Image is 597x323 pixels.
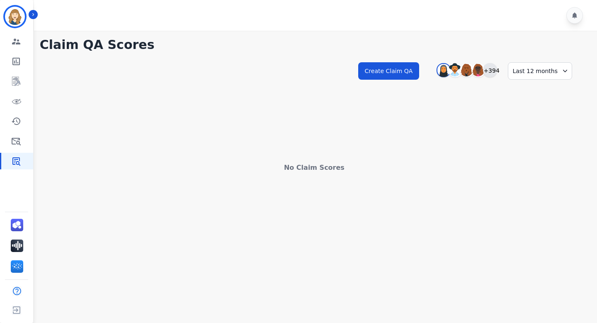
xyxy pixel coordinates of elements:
[483,63,497,77] div: +394
[40,37,589,52] h1: Claim QA Scores
[508,62,572,80] div: Last 12 months
[40,163,589,173] div: No Claim Scores
[5,7,25,27] img: Bordered avatar
[358,62,420,80] button: Create Claim QA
